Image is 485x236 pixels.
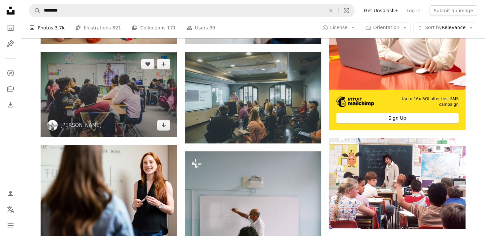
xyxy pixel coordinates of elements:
[41,52,177,137] img: man and woman sitting on chairs
[403,5,424,16] a: Log in
[329,180,466,186] a: woman standing in front of children
[425,24,466,31] span: Relevance
[4,37,17,50] a: Illustrations
[157,120,170,131] a: Download
[185,95,321,101] a: a group of people in a room with a projector screen
[425,25,441,30] span: Sort by
[339,4,354,17] button: Visual search
[336,97,374,107] img: file-1690386555781-336d1949dad1image
[141,59,154,69] button: Like
[157,59,170,69] button: Add to Collection
[185,52,321,143] img: a group of people in a room with a projector screen
[4,203,17,216] button: Language
[330,25,348,30] span: License
[360,5,403,16] a: Get Unsplash+
[47,120,58,131] img: Go to Kenny Eliason's profile
[4,98,17,111] a: Download History
[4,4,17,19] a: Home — Unsplash
[60,122,102,129] a: [PERSON_NAME]
[113,24,121,31] span: 621
[75,17,121,38] a: Illustrations 621
[324,4,338,17] button: Clear
[319,22,359,33] button: License
[4,66,17,80] a: Explore
[210,24,215,31] span: 39
[373,25,399,30] span: Orientation
[41,187,177,193] a: woman in black sleeveless top
[29,4,41,17] button: Search Unsplash
[41,92,177,98] a: man and woman sitting on chairs
[413,22,477,33] button: Sort byRelevance
[132,17,176,38] a: Collections 171
[4,21,17,34] a: Photos
[336,113,459,123] div: Sign Up
[167,24,176,31] span: 171
[430,5,477,16] button: Submit an image
[384,96,459,107] span: Up to 16x ROI after first SMS campaign
[362,22,411,33] button: Orientation
[186,17,215,38] a: Users 39
[4,187,17,200] a: Log in / Sign up
[4,219,17,232] button: Menu
[4,82,17,96] a: Collections
[29,4,355,17] form: Find visuals sitewide
[329,138,466,229] img: woman standing in front of children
